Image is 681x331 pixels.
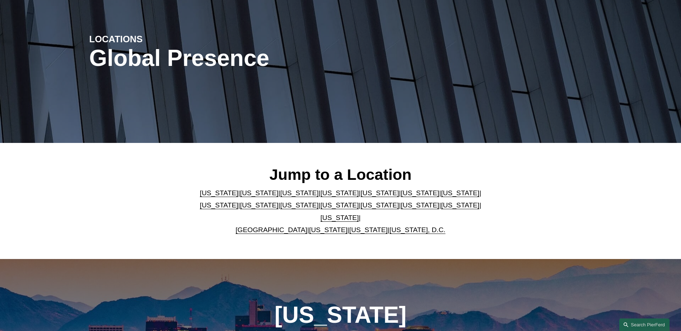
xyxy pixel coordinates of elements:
a: [US_STATE] [321,214,359,221]
p: | | | | | | | | | | | | | | | | | | [194,187,487,236]
h4: LOCATIONS [89,33,215,45]
a: [US_STATE] [321,201,359,209]
a: [US_STATE] [321,189,359,197]
a: Search this site [619,318,670,331]
a: [US_STATE] [360,189,399,197]
a: [US_STATE] [401,189,439,197]
a: [GEOGRAPHIC_DATA] [235,226,307,234]
a: [US_STATE] [441,189,479,197]
a: [US_STATE] [280,189,319,197]
a: [US_STATE] [441,201,479,209]
a: [US_STATE] [200,189,238,197]
a: [US_STATE] [240,189,279,197]
a: [US_STATE] [200,201,238,209]
a: [US_STATE], D.C. [390,226,446,234]
h2: Jump to a Location [194,165,487,184]
a: [US_STATE] [280,201,319,209]
a: [US_STATE] [401,201,439,209]
a: [US_STATE] [309,226,348,234]
a: [US_STATE] [360,201,399,209]
a: [US_STATE] [349,226,388,234]
h1: [US_STATE] [236,302,445,328]
h1: Global Presence [89,45,424,71]
a: [US_STATE] [240,201,279,209]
